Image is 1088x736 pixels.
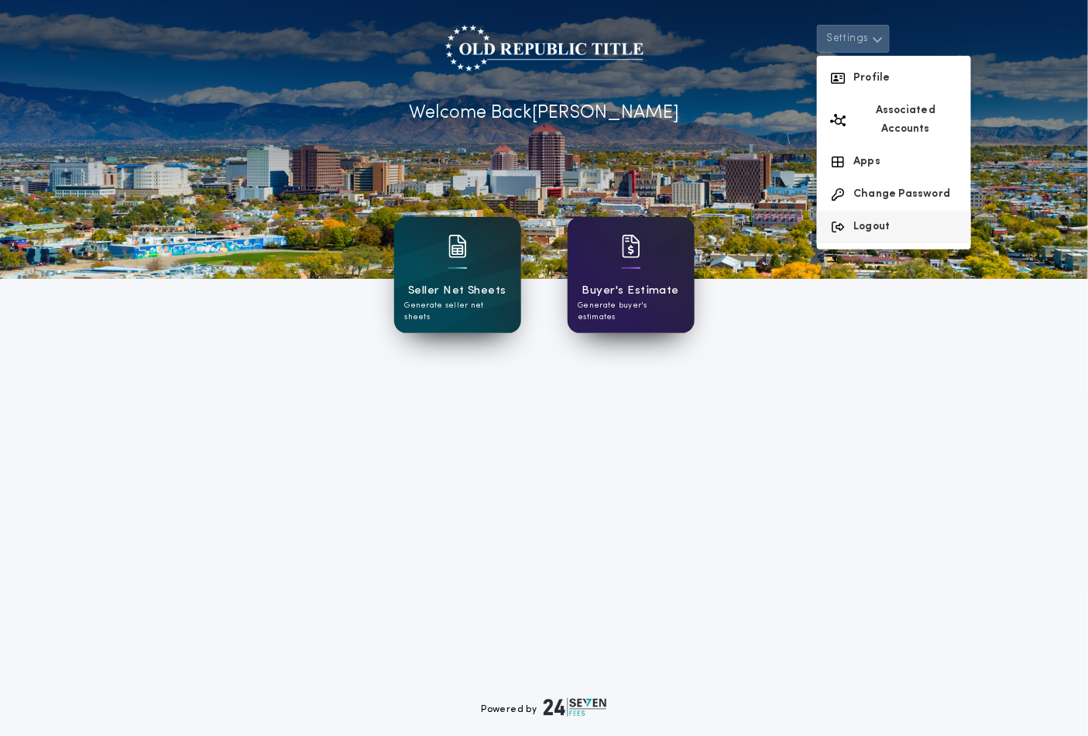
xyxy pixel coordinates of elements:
[578,300,684,323] p: Generate buyer's estimates
[544,698,607,717] img: logo
[817,56,971,249] div: Settings
[817,211,971,243] button: Logout
[817,25,890,53] button: Settings
[568,217,695,333] a: card iconBuyer's EstimateGenerate buyer's estimates
[817,178,971,211] button: Change Password
[817,95,971,146] button: Associated Accounts
[409,99,679,127] p: Welcome Back [PERSON_NAME]
[405,300,510,323] p: Generate seller net sheets
[622,235,640,258] img: card icon
[445,25,644,71] img: account-logo
[394,217,521,333] a: card iconSeller Net SheetsGenerate seller net sheets
[482,698,607,717] div: Powered by
[817,146,971,178] button: Apps
[582,282,679,300] h1: Buyer's Estimate
[448,235,467,258] img: card icon
[408,282,506,300] h1: Seller Net Sheets
[817,62,971,95] button: Profile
